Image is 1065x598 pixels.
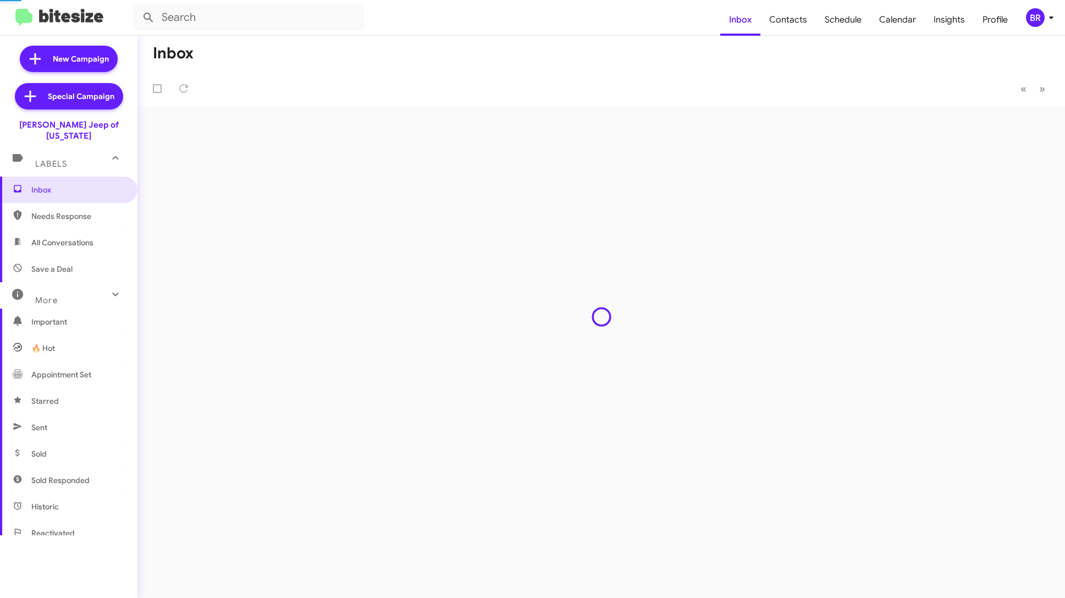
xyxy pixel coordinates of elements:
span: Sent [31,422,47,433]
nav: Page navigation example [1014,78,1052,100]
span: Special Campaign [48,91,114,102]
span: Historic [31,501,59,512]
a: New Campaign [20,46,118,72]
span: Save a Deal [31,264,73,275]
span: 🔥 Hot [31,343,55,354]
span: Sold Responded [31,475,90,486]
span: Labels [35,159,67,169]
div: BR [1026,8,1045,27]
span: » [1039,82,1045,96]
span: Sold [31,448,47,459]
a: Special Campaign [15,83,123,109]
span: Important [31,316,125,327]
button: BR [1017,8,1053,27]
a: Calendar [870,4,925,36]
span: « [1020,82,1027,96]
button: Next [1033,78,1052,100]
span: Inbox [31,184,125,195]
input: Search [133,4,364,31]
a: Profile [974,4,1017,36]
span: All Conversations [31,237,93,248]
span: New Campaign [53,53,109,64]
a: Schedule [816,4,870,36]
span: Appointment Set [31,369,91,380]
span: Needs Response [31,211,125,222]
span: More [35,295,58,305]
a: Inbox [720,4,760,36]
h1: Inbox [153,45,194,62]
a: Insights [925,4,974,36]
button: Previous [1014,78,1033,100]
span: Starred [31,396,59,407]
span: Reactivated [31,528,75,539]
a: Contacts [760,4,816,36]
